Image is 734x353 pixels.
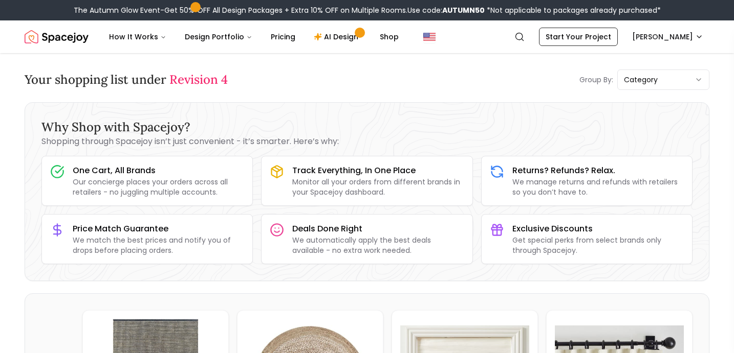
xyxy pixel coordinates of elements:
[292,223,464,235] h3: Deals Done Right
[25,72,228,88] h3: Your shopping list under
[512,223,684,235] h3: Exclusive Discounts
[25,27,89,47] img: Spacejoy Logo
[423,31,436,43] img: United States
[73,164,244,177] h3: One Cart, All Brands
[101,27,407,47] nav: Main
[292,235,464,255] p: We automatically apply the best deals available - no extra work needed.
[485,5,661,15] span: *Not applicable to packages already purchased*
[512,177,684,197] p: We manage returns and refunds with retailers so you don’t have to.
[372,27,407,47] a: Shop
[292,164,464,177] h3: Track Everything, In One Place
[25,27,89,47] a: Spacejoy
[442,5,485,15] b: AUTUMN50
[74,5,661,15] div: The Autumn Glow Event-Get 50% OFF All Design Packages + Extra 10% OFF on Multiple Rooms.
[579,75,613,85] p: Group By:
[177,27,261,47] button: Design Portfolio
[73,223,244,235] h3: Price Match Guarantee
[407,5,485,15] span: Use code:
[512,164,684,177] h3: Returns? Refunds? Relax.
[626,28,709,46] button: [PERSON_NAME]
[263,27,304,47] a: Pricing
[169,72,228,87] span: Revision 4
[539,28,618,46] a: Start Your Project
[73,177,244,197] p: Our concierge places your orders across all retailers - no juggling multiple accounts.
[41,119,693,135] h3: Why Shop with Spacejoy?
[512,235,684,255] p: Get special perks from select brands only through Spacejoy.
[25,20,709,53] nav: Global
[101,27,175,47] button: How It Works
[292,177,464,197] p: Monitor all your orders from different brands in your Spacejoy dashboard.
[306,27,370,47] a: AI Design
[41,135,693,148] p: Shopping through Spacejoy isn’t just convenient - it’s smarter. Here’s why:
[73,235,244,255] p: We match the best prices and notify you of drops before placing orders.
